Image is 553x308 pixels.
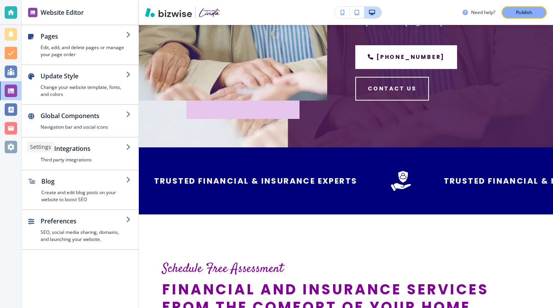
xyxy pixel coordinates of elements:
[516,9,532,16] p: Publish
[28,8,37,17] img: editor icon
[162,261,530,278] p: Schedule Free Assessment
[41,177,126,186] h2: Blog
[355,77,429,101] button: contact us
[388,168,413,193] img: icon
[502,6,547,19] button: Publish
[22,105,138,137] button: Global ComponentsNavigation bar and social icons
[41,8,84,17] h2: Website Editor
[154,175,357,187] p: Trusted Financial & Insurance Experts
[199,7,220,18] img: Your Logo
[41,156,126,163] h4: Third party integrations
[22,210,138,249] button: PreferencesSEO, social media sharing, domains, and launching your website.
[22,65,138,104] button: Update StyleChange your website template, fonts, and colors
[41,144,126,153] h2: App Integrations
[41,124,126,131] h4: Navigation bar and social icons
[145,8,192,17] img: Bizwise Logo
[41,189,126,203] h4: Create and edit blog posts on your website to boost SEO
[22,138,138,170] button: App IntegrationsThird party integrations
[30,143,51,151] p: Settings
[41,32,126,41] h2: Pages
[22,170,138,209] button: BlogCreate and edit blog posts on your website to boost SEO
[41,111,126,120] h2: Global Components
[355,45,457,69] a: [PHONE_NUMBER]
[471,9,495,16] h3: Need help?
[41,84,126,98] h4: Change your website template, fonts, and colors
[41,216,126,226] h2: Preferences
[41,229,126,243] h4: SEO, social media sharing, domains, and launching your website.
[41,71,126,81] h2: Update Style
[41,44,126,58] h4: Edit, add, and delete pages or manage your page order
[22,25,138,64] button: PagesEdit, add, and delete pages or manage your page order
